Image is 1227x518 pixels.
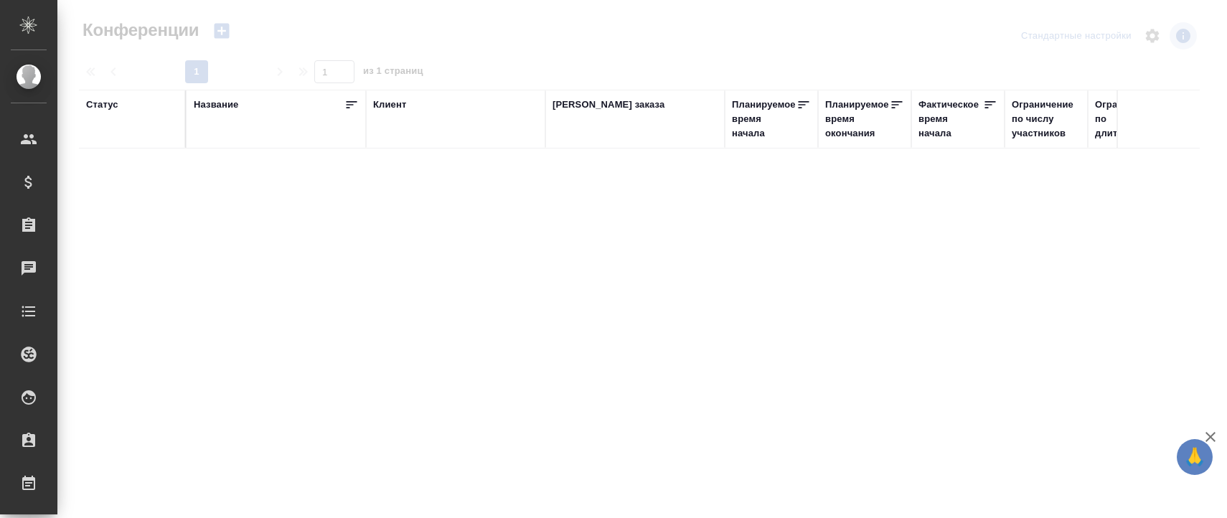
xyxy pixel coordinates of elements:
div: Планируемое время начала [732,98,796,141]
button: 🙏 [1177,439,1213,475]
div: Статус [86,98,118,112]
span: 🙏 [1183,442,1207,472]
div: Ограничение по числу участников [1012,98,1081,141]
div: Фактическое время начала [918,98,983,141]
div: Ограничение по длительности [1095,98,1164,141]
div: Планируемое время окончания [825,98,890,141]
div: Название [194,98,238,112]
div: Клиент [373,98,406,112]
div: [PERSON_NAME] заказа [553,98,664,112]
